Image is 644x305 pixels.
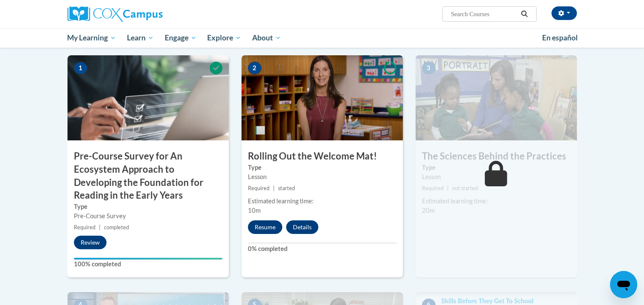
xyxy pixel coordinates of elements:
span: Learn [127,33,154,43]
span: | [447,185,449,191]
div: Main menu [55,28,590,48]
h3: Rolling Out the Welcome Mat! [242,150,403,163]
label: Type [74,202,222,211]
div: Estimated learning time: [422,197,571,206]
span: Required [248,185,270,191]
span: 3 [422,62,436,74]
span: not started [452,185,478,191]
a: En español [537,29,583,47]
span: 1 [74,62,87,74]
button: Search [518,9,531,19]
span: Explore [207,33,241,43]
a: Cox Campus [67,6,229,22]
span: Engage [165,33,197,43]
button: Account Settings [551,6,577,20]
img: Course Image [416,55,577,140]
a: Explore [202,28,247,48]
a: Learn [121,28,159,48]
label: Type [248,163,397,172]
div: Estimated learning time: [248,197,397,206]
div: Lesson [248,172,397,182]
span: 20m [422,207,435,214]
label: 100% completed [74,259,222,269]
div: Pre-Course Survey [74,211,222,221]
span: En español [542,33,578,42]
a: Engage [159,28,202,48]
h3: The Sciences Behind the Practices [416,150,577,163]
label: 0% completed [248,244,397,254]
span: About [252,33,281,43]
img: Course Image [67,55,229,140]
a: About [247,28,287,48]
button: Review [74,236,107,249]
a: My Learning [62,28,122,48]
span: completed [104,224,129,231]
label: Type [422,163,571,172]
img: Cox Campus [67,6,163,22]
input: Search Courses [450,9,518,19]
div: Lesson [422,172,571,182]
span: Required [74,224,96,231]
iframe: Button to launch messaging window [610,271,637,298]
span: My Learning [67,33,116,43]
div: Your progress [74,258,222,259]
h3: Pre-Course Survey for An Ecosystem Approach to Developing the Foundation for Reading in the Early... [67,150,229,202]
span: started [278,185,295,191]
span: | [99,224,101,231]
button: Details [286,220,318,234]
span: 10m [248,207,261,214]
span: Required [422,185,444,191]
span: 2 [248,62,262,74]
button: Resume [248,220,282,234]
span: | [273,185,275,191]
img: Course Image [242,55,403,140]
